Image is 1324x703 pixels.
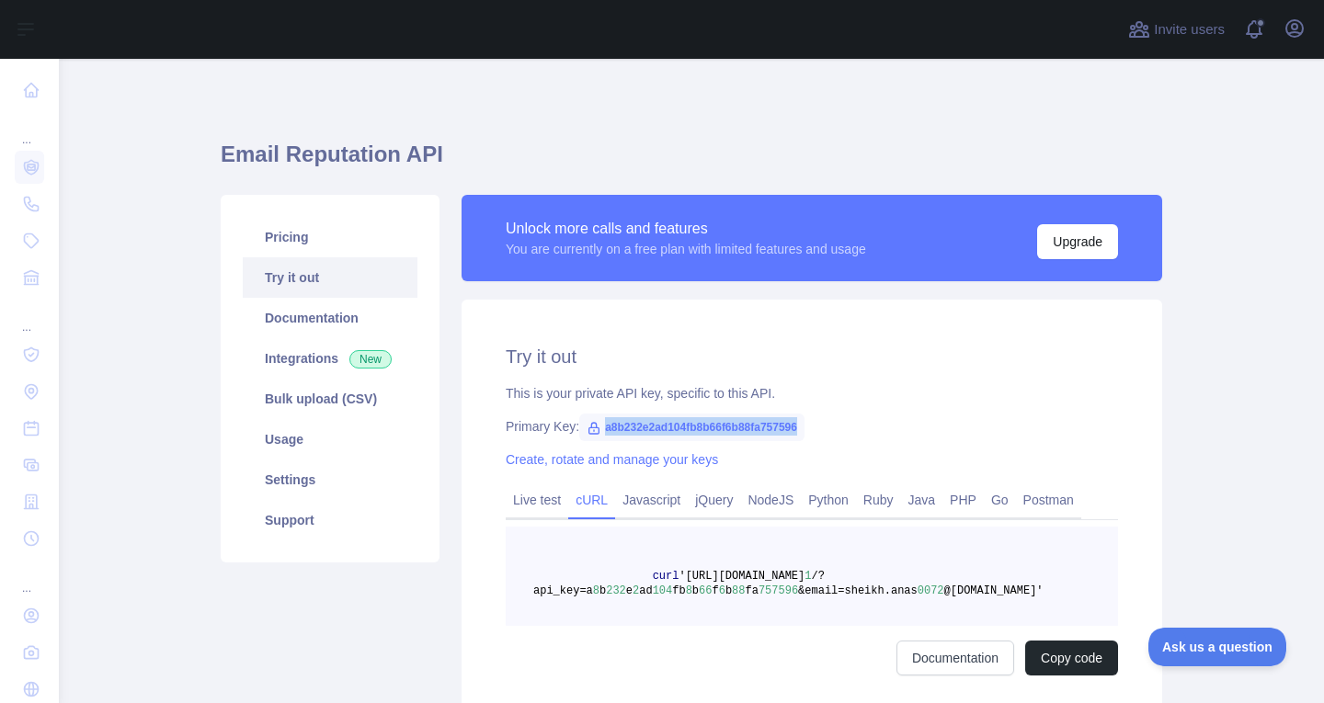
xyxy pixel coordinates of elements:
[856,485,901,515] a: Ruby
[944,584,1044,597] span: @[DOMAIN_NAME]'
[692,584,699,597] span: b
[719,584,725,597] span: 6
[639,584,652,597] span: ad
[243,298,417,338] a: Documentation
[243,379,417,419] a: Bulk upload (CSV)
[506,218,866,240] div: Unlock more calls and features
[712,584,718,597] span: f
[506,485,568,515] a: Live test
[942,485,984,515] a: PHP
[653,570,679,583] span: curl
[593,584,599,597] span: 8
[1148,628,1287,666] iframe: Toggle Customer Support
[506,452,718,467] a: Create, rotate and manage your keys
[606,584,626,597] span: 232
[1016,485,1081,515] a: Postman
[243,419,417,459] a: Usage
[740,485,801,515] a: NodeJS
[506,240,866,258] div: You are currently on a free plan with limited features and usage
[506,384,1118,403] div: This is your private API key, specific to this API.
[679,570,805,583] span: '[URL][DOMAIN_NAME]
[745,584,758,597] span: fa
[1025,641,1118,675] button: Copy code
[688,485,740,515] a: jQuery
[579,414,805,441] span: a8b232e2ad104fb8b66f6b88fa757596
[1124,15,1228,44] button: Invite users
[1154,19,1225,40] span: Invite users
[801,485,856,515] a: Python
[599,584,606,597] span: b
[699,584,712,597] span: 66
[984,485,1016,515] a: Go
[243,459,417,500] a: Settings
[506,344,1118,369] h2: Try it out
[243,338,417,379] a: Integrations New
[15,298,44,334] div: ...
[901,485,943,515] a: Java
[633,584,639,597] span: 2
[15,110,44,147] div: ...
[243,257,417,298] a: Try it out
[506,417,1118,436] div: Primary Key:
[798,584,918,597] span: &email=sheikh.anas
[221,140,1162,184] h1: Email Reputation API
[615,485,688,515] a: Javascript
[15,559,44,595] div: ...
[732,584,745,597] span: 88
[686,584,692,597] span: 8
[243,217,417,257] a: Pricing
[1037,224,1118,259] button: Upgrade
[243,500,417,540] a: Support
[653,584,673,597] span: 104
[672,584,685,597] span: fb
[349,350,392,369] span: New
[725,584,732,597] span: b
[896,641,1014,675] a: Documentation
[759,584,798,597] span: 757596
[568,485,615,515] a: cURL
[805,570,811,583] span: 1
[626,584,633,597] span: e
[918,584,944,597] span: 0072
